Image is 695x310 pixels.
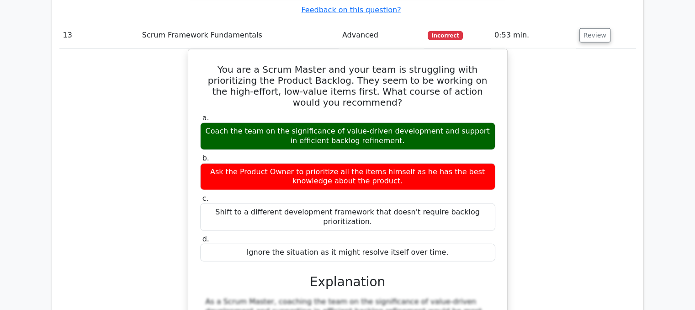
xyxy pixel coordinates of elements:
[202,154,209,162] span: b.
[339,22,424,48] td: Advanced
[200,203,495,231] div: Shift to a different development framework that doesn't require backlog prioritization.
[138,22,339,48] td: Scrum Framework Fundamentals
[428,31,463,40] span: Incorrect
[202,235,209,243] span: d.
[579,28,610,43] button: Review
[59,22,138,48] td: 13
[200,163,495,191] div: Ask the Product Owner to prioritize all the items himself as he has the best knowledge about the ...
[200,123,495,150] div: Coach the team on the significance of value-driven development and support in efficient backlog r...
[301,5,401,14] a: Feedback on this question?
[200,244,495,262] div: Ignore the situation as it might resolve itself over time.
[491,22,576,48] td: 0:53 min.
[202,194,209,203] span: c.
[202,113,209,122] span: a.
[199,64,496,108] h5: You are a Scrum Master and your team is struggling with prioritizing the Product Backlog. They se...
[206,274,490,290] h3: Explanation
